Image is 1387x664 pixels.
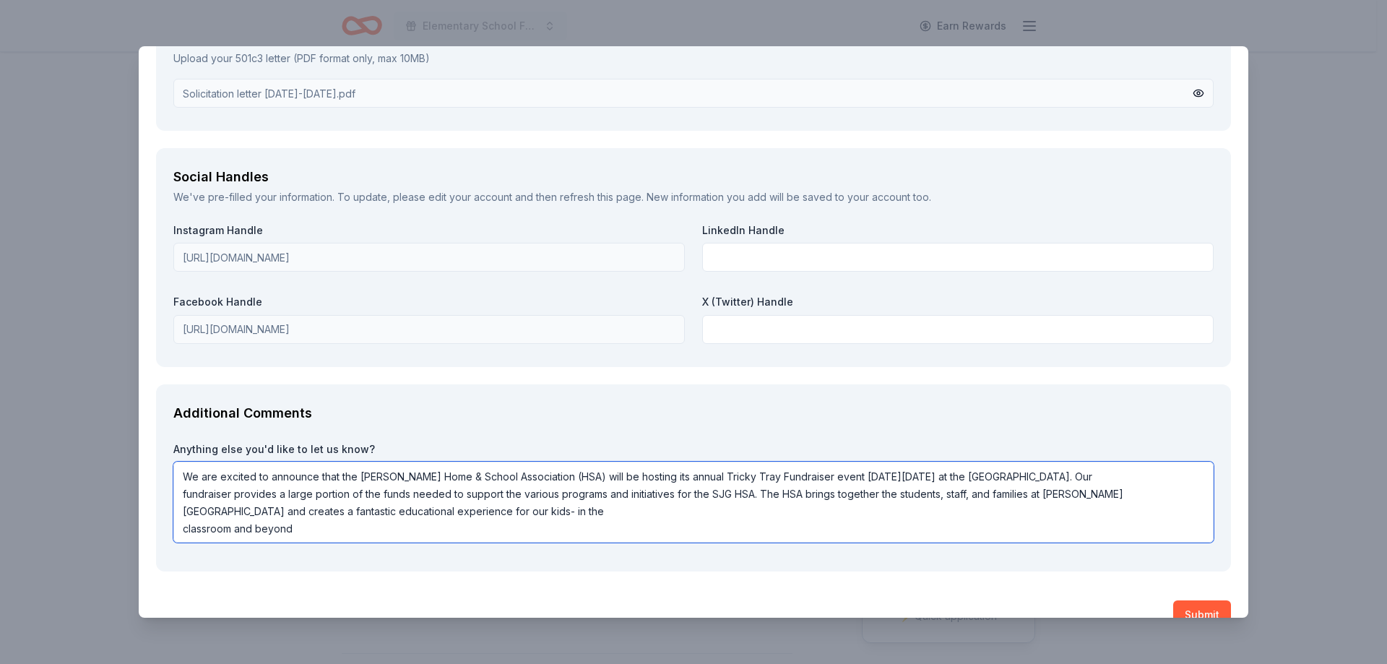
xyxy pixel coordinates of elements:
label: Instagram Handle [173,223,685,238]
div: Solicitation letter [DATE]-[DATE].pdf [183,85,355,101]
p: Upload your 501c3 letter (PDF format only, max 10MB) [173,50,1214,67]
label: Anything else you'd like to let us know? [173,442,1214,457]
label: LinkedIn Handle [702,223,1214,238]
div: Social Handles [173,165,1214,189]
button: Submit [1173,600,1231,629]
textarea: We are excited to announce that the [PERSON_NAME] Home & School Association (HSA) will be hosting... [173,462,1214,543]
div: We've pre-filled your information. To update, please and then refresh this page. New information ... [173,189,1214,206]
label: Facebook Handle [173,295,685,309]
a: edit your account [428,191,512,203]
label: X (Twitter) Handle [702,295,1214,309]
div: Additional Comments [173,402,1214,425]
